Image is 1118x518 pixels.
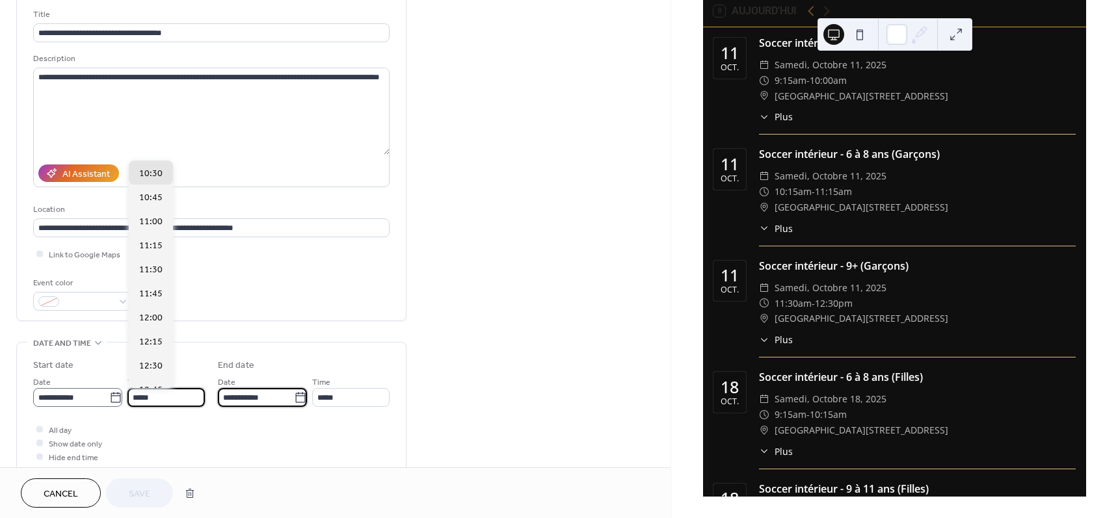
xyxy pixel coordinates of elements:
[759,481,1076,497] div: Soccer intérieur - 9 à 11 ans (Filles)
[38,164,119,182] button: AI Assistant
[218,359,254,372] div: End date
[139,167,163,181] span: 10:30
[775,73,806,88] span: 9:15am
[139,191,163,205] span: 10:45
[775,110,793,123] span: Plus
[139,215,163,229] span: 11:00
[815,184,852,200] span: 11:15am
[127,376,146,389] span: Time
[721,64,739,72] div: oct.
[33,52,387,66] div: Description
[759,407,769,422] div: ​
[759,369,1076,385] div: Soccer intérieur - 6 à 8 ans (Filles)
[721,175,739,183] div: oct.
[139,311,163,325] span: 12:00
[806,407,810,422] span: -
[759,296,769,311] div: ​
[33,359,73,372] div: Start date
[33,276,131,290] div: Event color
[62,168,110,181] div: AI Assistant
[775,391,886,407] span: samedi, octobre 18, 2025
[759,73,769,88] div: ​
[775,445,793,458] span: Plus
[759,445,793,458] button: ​Plus
[759,445,769,458] div: ​
[49,451,98,465] span: Hide end time
[759,57,769,73] div: ​
[775,57,886,73] span: samedi, octobre 11, 2025
[759,35,1076,51] div: Soccer intérieur - 4 et 5 ans (Garçons)
[33,203,387,216] div: Location
[49,437,102,451] span: Show date only
[759,168,769,184] div: ​
[810,73,847,88] span: 10:00am
[775,184,812,200] span: 10:15am
[759,333,793,346] button: ​Plus
[775,200,948,215] span: [GEOGRAPHIC_DATA][STREET_ADDRESS]
[721,379,739,395] div: 18
[139,383,163,397] span: 12:45
[759,258,1076,274] div: Soccer intérieur - 9+ (Garçons)
[759,333,769,346] div: ​
[759,88,769,104] div: ​
[139,239,163,253] span: 11:15
[775,296,812,311] span: 11:30am
[812,184,815,200] span: -
[49,424,72,437] span: All day
[812,296,815,311] span: -
[759,391,769,407] div: ​
[759,222,769,235] div: ​
[33,8,387,21] div: Title
[810,407,847,422] span: 10:15am
[759,110,769,123] div: ​
[721,398,739,406] div: oct.
[721,286,739,294] div: oct.
[33,376,51,389] span: Date
[218,376,235,389] span: Date
[815,296,853,311] span: 12:30pm
[44,487,78,501] span: Cancel
[721,490,739,506] div: 18
[759,200,769,215] div: ​
[759,422,769,438] div: ​
[759,280,769,296] div: ​
[721,45,739,61] div: 11
[775,280,886,296] span: samedi, octobre 11, 2025
[775,407,806,422] span: 9:15am
[759,222,793,235] button: ​Plus
[721,267,739,283] div: 11
[775,222,793,235] span: Plus
[21,478,101,508] button: Cancel
[139,287,163,301] span: 11:45
[775,333,793,346] span: Plus
[806,73,810,88] span: -
[139,335,163,349] span: 12:15
[49,248,120,262] span: Link to Google Maps
[775,422,948,438] span: [GEOGRAPHIC_DATA][STREET_ADDRESS]
[775,88,948,104] span: [GEOGRAPHIC_DATA][STREET_ADDRESS]
[33,337,91,350] span: Date and time
[139,263,163,277] span: 11:30
[759,146,1076,162] div: Soccer intérieur - 6 à 8 ans (Garçons)
[775,311,948,326] span: [GEOGRAPHIC_DATA][STREET_ADDRESS]
[721,156,739,172] div: 11
[139,359,163,373] span: 12:30
[759,311,769,326] div: ​
[775,168,886,184] span: samedi, octobre 11, 2025
[759,184,769,200] div: ​
[312,376,330,389] span: Time
[759,110,793,123] button: ​Plus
